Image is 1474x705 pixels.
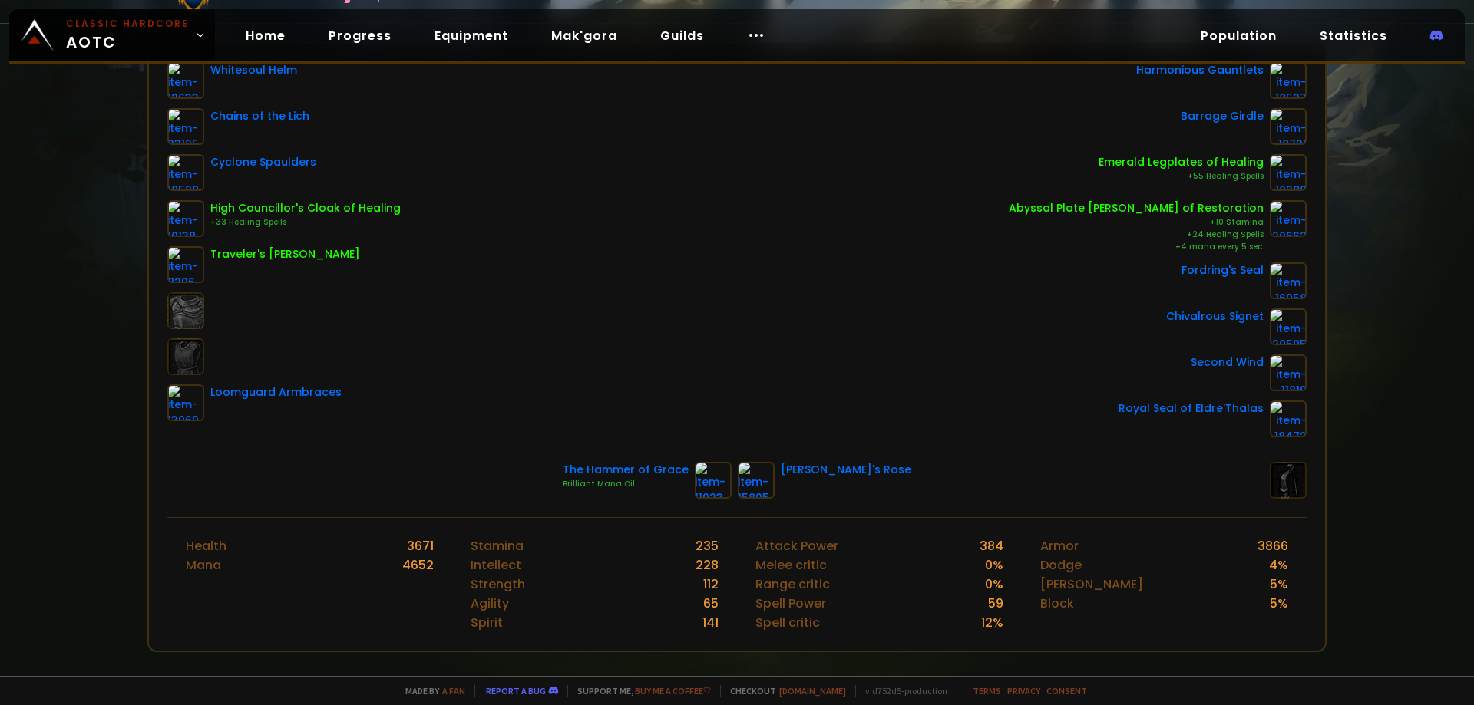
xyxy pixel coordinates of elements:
[988,594,1003,613] div: 59
[1270,154,1307,191] img: item-10280
[755,555,827,575] div: Melee critic
[1188,20,1289,51] a: Population
[1136,62,1264,78] div: Harmonious Gauntlets
[186,536,226,555] div: Health
[210,384,342,400] div: Loomguard Armbraces
[396,685,465,697] span: Made by
[648,20,716,51] a: Guilds
[1270,575,1288,594] div: 5 %
[1099,154,1264,170] div: Emerald Legplates of Healing
[210,108,309,124] div: Chains of the Lich
[167,108,204,145] img: item-23125
[167,200,204,237] img: item-10138
[471,575,525,594] div: Strength
[980,536,1003,555] div: 384
[1040,536,1079,555] div: Armor
[635,685,711,697] a: Buy me a coffee
[9,9,215,61] a: Classic HardcoreAOTC
[696,536,719,555] div: 235
[210,216,401,229] div: +33 Healing Spells
[167,154,204,191] img: item-18528
[471,555,521,575] div: Intellect
[981,613,1003,632] div: 12 %
[471,536,524,555] div: Stamina
[1270,262,1307,299] img: item-16058
[186,555,221,575] div: Mana
[1007,685,1040,697] a: Privacy
[407,536,434,555] div: 3671
[422,20,521,51] a: Equipment
[1270,308,1307,345] img: item-20505
[1009,229,1264,241] div: +24 Healing Spells
[1009,241,1264,253] div: +4 mana every 5 sec.
[167,62,204,99] img: item-12633
[1270,400,1307,437] img: item-18472
[755,613,820,632] div: Spell critic
[1040,575,1143,594] div: [PERSON_NAME]
[210,200,401,216] div: High Councillor's Cloak of Healing
[755,594,826,613] div: Spell Power
[779,685,846,697] a: [DOMAIN_NAME]
[1040,555,1082,575] div: Dodge
[1099,170,1264,183] div: +55 Healing Spells
[471,613,503,632] div: Spirit
[985,575,1003,594] div: 0 %
[1182,262,1264,278] div: Fordring's Seal
[703,594,719,613] div: 65
[755,575,830,594] div: Range critic
[695,462,732,499] img: item-11923
[316,20,404,51] a: Progress
[1009,216,1264,229] div: +10 Stamina
[66,17,189,31] small: Classic Hardcore
[696,555,719,575] div: 228
[1191,354,1264,371] div: Second Wind
[1046,685,1087,697] a: Consent
[167,246,204,283] img: item-8296
[720,685,846,697] span: Checkout
[442,685,465,697] a: a fan
[985,555,1003,575] div: 0 %
[1040,594,1074,613] div: Block
[1119,400,1264,417] div: Royal Seal of Eldre'Thalas
[855,685,947,697] span: v. d752d5 - production
[1270,200,1307,237] img: item-20662
[1269,555,1288,575] div: 4 %
[539,20,630,51] a: Mak'gora
[563,462,689,478] div: The Hammer of Grace
[781,462,911,478] div: [PERSON_NAME]'s Rose
[1181,108,1264,124] div: Barrage Girdle
[1166,308,1264,324] div: Chivalrous Signet
[1270,108,1307,145] img: item-18721
[210,62,297,78] div: Whitesoul Helm
[703,575,719,594] div: 112
[702,613,719,632] div: 141
[1270,62,1307,99] img: item-18527
[1270,594,1288,613] div: 5 %
[167,384,204,421] img: item-13969
[233,20,298,51] a: Home
[210,246,360,262] div: Traveler's [PERSON_NAME]
[402,555,434,575] div: 4652
[1307,20,1400,51] a: Statistics
[1009,200,1264,216] div: Abyssal Plate [PERSON_NAME] of Restoration
[1270,354,1307,391] img: item-11819
[738,462,775,499] img: item-15805
[66,17,189,54] span: AOTC
[486,685,546,697] a: Report a bug
[755,536,838,555] div: Attack Power
[471,594,509,613] div: Agility
[567,685,711,697] span: Support me,
[973,685,1001,697] a: Terms
[1258,536,1288,555] div: 3866
[563,478,689,490] div: Brilliant Mana Oil
[210,154,316,170] div: Cyclone Spaulders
